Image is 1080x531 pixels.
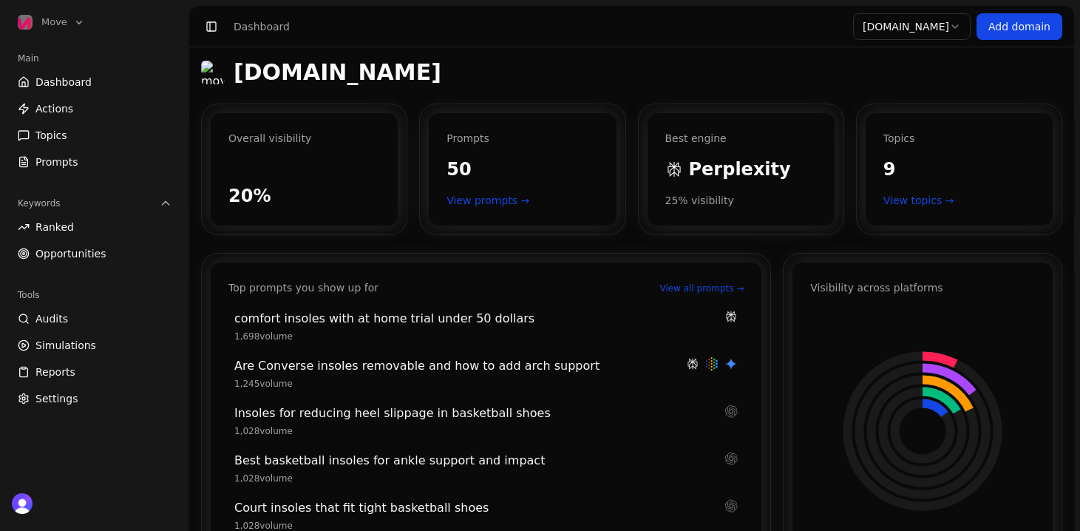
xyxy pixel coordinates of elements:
[234,310,716,328] div: comfort insoles with at home trial under 50 dollars
[234,357,677,375] div: Are Converse insoles removable and how to add arch support
[35,128,67,143] span: Topics
[12,124,177,147] a: Topics
[201,61,225,84] img: move.one favicon
[18,15,33,30] img: Move
[228,307,744,345] a: comfort insoles with at home trial under 50 dollars1,698volume
[35,391,78,406] span: Settings
[35,311,68,326] span: Audits
[446,193,598,208] a: View prompts →
[12,150,177,174] a: Prompts
[12,215,177,239] a: Ranked
[12,493,33,514] img: 's logo
[12,47,177,70] div: Main
[659,283,744,294] a: View all prompts →
[12,283,177,307] div: Tools
[228,280,378,295] div: Top prompts you show up for
[234,378,293,390] span: 1,245 volume
[12,12,91,33] button: Open organization switcher
[12,493,33,514] button: Open user button
[977,13,1062,40] a: Add domain
[35,220,74,234] span: Ranked
[35,246,106,261] span: Opportunities
[234,499,716,517] div: Court insoles that fit tight basketball shoes
[234,19,290,34] div: Dashboard
[446,158,598,181] div: 50
[810,280,943,295] div: Visibility across platforms
[12,192,177,215] button: Keywords
[228,184,380,208] div: 20%
[234,331,293,342] span: 1,698 volume
[12,334,177,357] a: Simulations
[883,131,1035,146] div: Topics
[234,59,441,86] h1: [DOMAIN_NAME]
[228,354,744,393] a: Are Converse insoles removable and how to add arch support1,245volume
[665,131,817,146] div: Best engine
[665,193,817,208] div: 25 % visibility
[883,158,1035,181] div: 9
[883,193,1035,208] a: View topics →
[41,16,67,29] span: Move
[234,425,293,437] span: 1,028 volume
[12,70,177,94] a: Dashboard
[35,338,96,353] span: Simulations
[35,365,75,379] span: Reports
[12,360,177,384] a: Reports
[234,473,293,484] span: 1,028 volume
[446,131,598,146] div: Prompts
[35,155,78,169] span: Prompts
[228,131,380,146] div: Overall visibility
[228,449,744,487] a: Best basketball insoles for ankle support and impact1,028volume
[12,242,177,265] a: Opportunities
[35,75,92,89] span: Dashboard
[35,101,73,116] span: Actions
[228,402,744,440] a: Insoles for reducing heel slippage in basketball shoes1,028volume
[12,387,177,410] a: Settings
[234,452,716,470] div: Best basketball insoles for ankle support and impact
[12,97,177,121] a: Actions
[12,307,177,331] a: Audits
[234,405,716,422] div: Insoles for reducing heel slippage in basketball shoes
[689,158,791,181] span: Perplexity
